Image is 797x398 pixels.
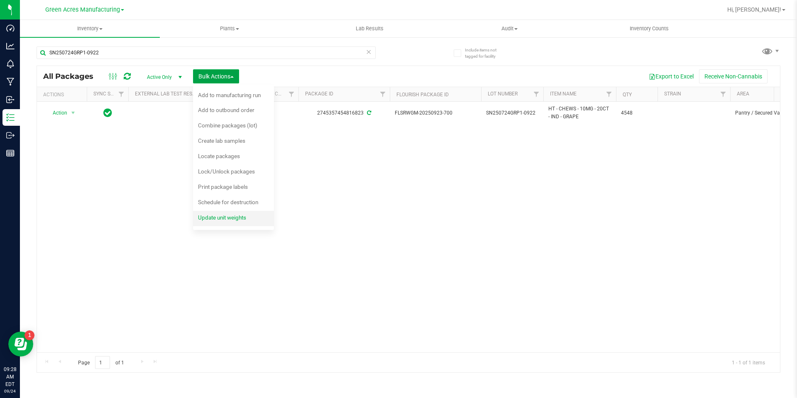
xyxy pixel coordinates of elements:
span: 4548 [621,109,653,117]
span: Lock/Unlock packages [198,168,255,175]
a: Filter [602,87,616,101]
inline-svg: Manufacturing [6,78,15,86]
span: Hi, [PERSON_NAME]! [727,6,781,13]
span: Audit [440,25,579,32]
span: Lab Results [345,25,395,32]
span: Bulk Actions [198,73,234,80]
span: HT - CHEWS - 10MG - 20CT - IND - GRAPE [548,105,611,121]
button: Bulk Actions [193,69,239,83]
a: Plants [160,20,300,37]
button: Receive Non-Cannabis [699,69,768,83]
span: Page of 1 [71,356,131,369]
span: select [68,107,78,119]
p: 09/24 [4,388,16,394]
input: Search Package ID, Item Name, SKU, Lot or Part Number... [37,46,376,59]
span: Locate packages [198,153,240,159]
inline-svg: Inventory [6,113,15,122]
a: Sync Status [93,91,125,97]
div: Actions [43,92,83,98]
span: Inventory Counts [619,25,680,32]
button: Export to Excel [643,69,699,83]
a: Lot Number [488,91,518,97]
inline-svg: Dashboard [6,24,15,32]
a: Audit [440,20,579,37]
span: Add to outbound order [198,107,254,113]
span: All Packages [43,72,102,81]
a: Inventory [20,20,160,37]
a: Lab Results [300,20,440,37]
a: Qty [623,92,632,98]
th: Has COA [257,87,298,102]
inline-svg: Reports [6,149,15,157]
div: 2745357454816823 [297,109,391,117]
a: Area [737,91,749,97]
a: Package ID [305,91,333,97]
input: 1 [95,356,110,369]
span: Combine packages (lot) [198,122,257,129]
inline-svg: Inbound [6,95,15,104]
span: Clear [366,46,372,57]
span: Green Acres Manufacturing [45,6,120,13]
p: 09:28 AM EDT [4,366,16,388]
span: Inventory [20,25,160,32]
span: In Sync [103,107,112,119]
span: Print package labels [198,183,248,190]
inline-svg: Outbound [6,131,15,139]
span: Create lab samples [198,137,245,144]
a: Flourish Package ID [396,92,449,98]
span: FLSRWGM-20250923-700 [395,109,476,117]
span: Action [45,107,68,119]
inline-svg: Monitoring [6,60,15,68]
span: Add to manufacturing run [198,92,261,98]
span: Pantry / Secured Vault [735,109,787,117]
span: Plants [160,25,299,32]
a: Inventory Counts [579,20,719,37]
a: Filter [716,87,730,101]
span: Include items not tagged for facility [465,47,506,59]
a: Item Name [550,91,577,97]
span: Sync from Compliance System [366,110,371,116]
a: Strain [664,91,681,97]
span: Update unit weights [198,214,246,221]
a: Filter [285,87,298,101]
iframe: Resource center unread badge [24,330,34,340]
a: Filter [115,87,128,101]
a: Filter [530,87,543,101]
a: Filter [376,87,390,101]
span: SN250724GRP1-0922 [486,109,538,117]
span: 1 - 1 of 1 items [725,356,772,369]
a: External Lab Test Result [135,91,200,97]
inline-svg: Analytics [6,42,15,50]
iframe: Resource center [8,332,33,356]
span: Schedule for destruction [198,199,258,205]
